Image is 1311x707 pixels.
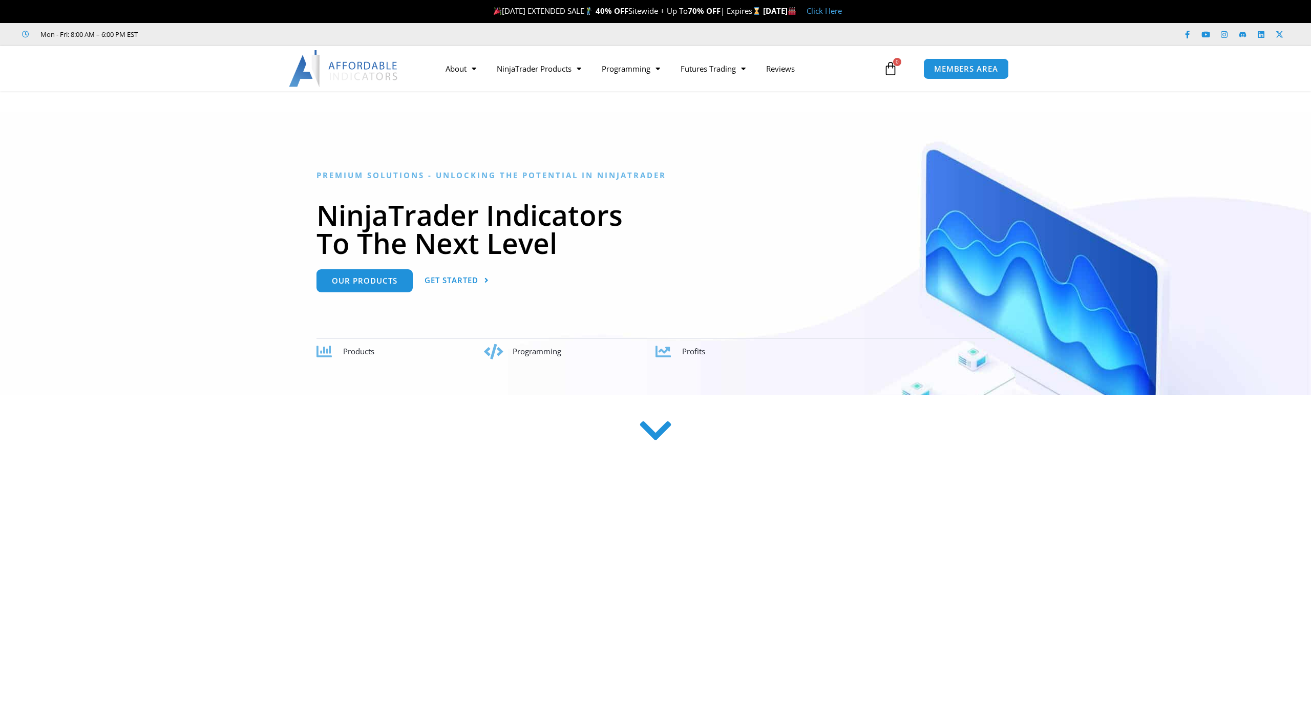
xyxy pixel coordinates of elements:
[316,170,995,180] h6: Premium Solutions - Unlocking the Potential in NinjaTrader
[316,201,995,257] h1: NinjaTrader Indicators To The Next Level
[753,7,760,15] img: ⌛
[289,50,399,87] img: LogoAI | Affordable Indicators – NinjaTrader
[807,6,842,16] a: Click Here
[491,6,763,16] span: [DATE] EXTENDED SALE Sitewide + Up To | Expires
[435,57,881,80] nav: Menu
[425,269,489,292] a: Get Started
[152,29,306,39] iframe: Customer reviews powered by Trustpilot
[435,57,487,80] a: About
[756,57,805,80] a: Reviews
[934,65,998,73] span: MEMBERS AREA
[788,7,796,15] img: 🏭
[38,28,138,40] span: Mon - Fri: 8:00 AM – 6:00 PM EST
[425,276,478,284] span: Get Started
[868,54,913,83] a: 0
[688,6,721,16] strong: 70% OFF
[596,6,628,16] strong: 40% OFF
[591,57,670,80] a: Programming
[332,277,397,285] span: Our Products
[670,57,756,80] a: Futures Trading
[487,57,591,80] a: NinjaTrader Products
[923,58,1009,79] a: MEMBERS AREA
[893,58,901,66] span: 0
[343,346,374,356] span: Products
[316,269,413,292] a: Our Products
[763,6,796,16] strong: [DATE]
[585,7,593,15] img: 🏌️‍♂️
[513,346,561,356] span: Programming
[682,346,705,356] span: Profits
[494,7,501,15] img: 🎉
